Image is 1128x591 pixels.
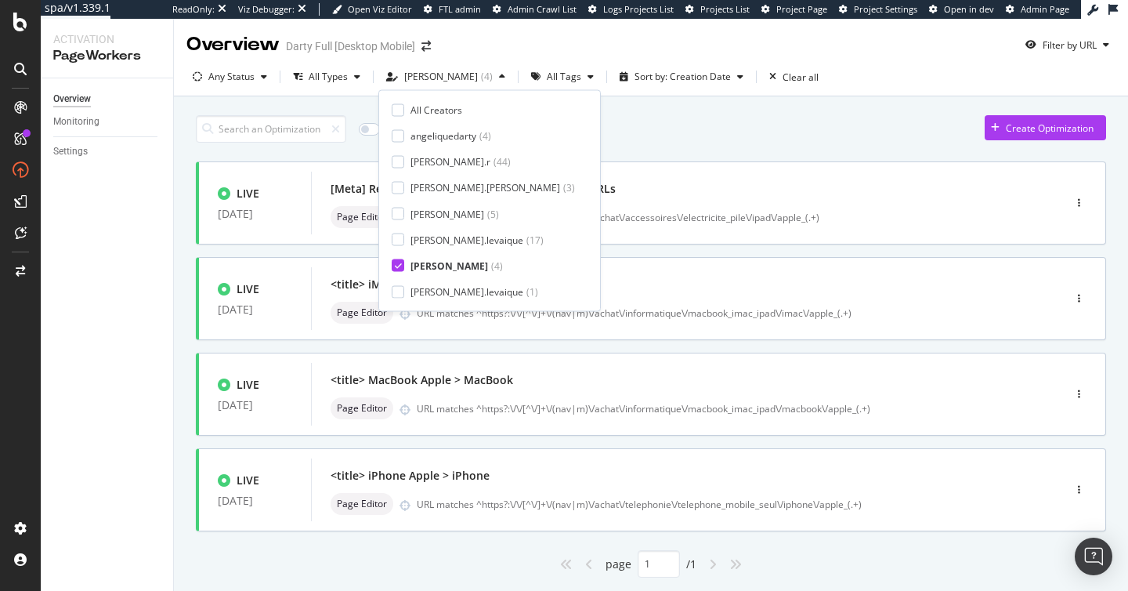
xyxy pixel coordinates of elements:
[410,259,488,272] div: [PERSON_NAME]
[410,103,462,117] div: All Creators
[563,181,575,194] div: ( 3 )
[493,3,577,16] a: Admin Crawl List
[525,64,600,89] button: All Tags
[218,495,292,507] div: [DATE]
[286,38,415,54] div: Darty Full [Desktop Mobile]
[421,41,431,52] div: arrow-right-arrow-left
[554,552,579,577] div: angles-left
[417,402,996,415] div: URL matches ^https?:\/\/[^\/]+\/(nav|m)\/achat\/informatique\/macbook_imac_ipad\/macbook\/apple_(.+)
[331,181,616,197] div: [Meta] Replace "iPad Apple" by "iPad" | Specific URLs
[348,3,412,15] span: Open Viz Editor
[1021,3,1069,15] span: Admin Page
[237,281,259,297] div: LIVE
[53,114,162,130] a: Monitoring
[547,72,581,82] div: All Tags
[424,3,481,16] a: FTL admin
[410,181,560,194] div: [PERSON_NAME].[PERSON_NAME]
[196,115,346,143] input: Search an Optimization
[331,468,490,484] div: <title> iPhone Apple > iPhone
[685,3,750,16] a: Projects List
[700,3,750,15] span: Projects List
[238,3,295,16] div: Viz Debugger:
[410,233,523,246] div: [PERSON_NAME].levaique
[526,285,538,298] div: ( 1 )
[613,64,750,89] button: Sort by: Creation Date
[404,72,478,82] div: [PERSON_NAME]
[337,499,387,509] span: Page Editor
[508,3,577,15] span: Admin Crawl List
[53,31,161,47] div: Activation
[53,47,161,65] div: PageWorkers
[1075,538,1112,575] div: Open Intercom Messenger
[1019,32,1115,57] button: Filter by URL
[287,64,367,89] button: All Types
[526,233,544,246] div: ( 17 )
[703,552,723,577] div: angle-right
[53,91,91,107] div: Overview
[1043,38,1097,52] div: Filter by URL
[606,550,696,578] div: page / 1
[603,3,674,15] span: Logs Projects List
[218,399,292,412] div: [DATE]
[53,143,162,160] a: Settings
[208,72,255,82] div: Any Status
[579,552,599,577] div: angle-left
[783,71,819,84] div: Clear all
[439,3,481,15] span: FTL admin
[487,207,499,220] div: ( 5 )
[854,3,917,15] span: Project Settings
[337,308,387,317] span: Page Editor
[53,114,99,130] div: Monitoring
[410,285,523,298] div: [PERSON_NAME].levaique
[337,212,387,222] span: Page Editor
[186,64,273,89] button: Any Status
[237,186,259,201] div: LIVE
[331,302,393,324] div: neutral label
[634,72,731,82] div: Sort by: Creation Date
[839,3,917,16] a: Project Settings
[410,129,476,143] div: angeliquedarty
[218,208,292,220] div: [DATE]
[237,377,259,393] div: LIVE
[331,206,393,228] div: neutral label
[417,498,996,511] div: URL matches ^https?:\/\/[^\/]+\/(nav|m)\/achat\/telephonie\/telephone_mobile_seul\/iphone\/apple_...
[481,72,493,82] div: ( 4 )
[479,129,491,143] div: ( 4 )
[331,397,393,419] div: neutral label
[186,31,280,58] div: Overview
[218,303,292,316] div: [DATE]
[417,306,996,320] div: URL matches ^https?:\/\/[^\/]+\/(nav|m)\/achat\/informatique\/macbook_imac_ipad\/imac\/apple_(.+)
[723,552,748,577] div: angles-right
[332,3,412,16] a: Open Viz Editor
[929,3,994,16] a: Open in dev
[331,277,465,292] div: <title> iMac Apple > iMac
[237,473,259,488] div: LIVE
[493,155,511,169] div: ( 44 )
[761,3,827,16] a: Project Page
[944,3,994,15] span: Open in dev
[53,91,162,107] a: Overview
[985,115,1106,140] button: Create Optimization
[331,493,393,515] div: neutral label
[380,64,512,89] button: [PERSON_NAME](4)
[172,3,215,16] div: ReadOnly:
[410,207,484,220] div: [PERSON_NAME]
[763,64,819,89] button: Clear all
[417,211,996,224] div: URL matches ^https?:\/\/[^\/]+\/(nav|m)\/achat\/accessoires\/electricite_pile\/ipad\/apple_(.+)
[53,143,88,160] div: Settings
[588,3,674,16] a: Logs Projects List
[1006,121,1094,135] div: Create Optimization
[776,3,827,15] span: Project Page
[337,404,387,413] span: Page Editor
[309,72,348,82] div: All Types
[331,372,513,388] div: <title> MacBook Apple > MacBook
[410,155,490,169] div: [PERSON_NAME].r
[1006,3,1069,16] a: Admin Page
[491,259,503,272] div: ( 4 )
